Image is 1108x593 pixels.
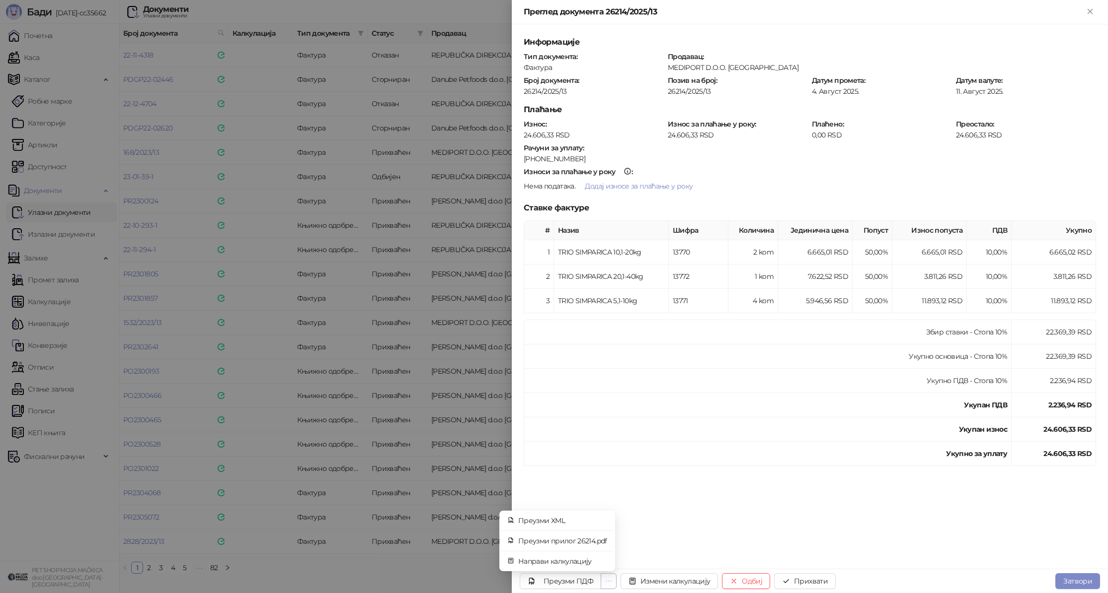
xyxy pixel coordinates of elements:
[728,221,778,240] th: Количина
[774,573,836,589] button: Прихвати
[1012,344,1096,369] td: 22.369,39 RSD
[523,63,665,72] div: Фактура
[668,76,717,85] strong: Позив на број :
[812,120,844,129] strong: Плаћено :
[669,264,728,289] td: 13772
[524,154,1096,163] div: [PHONE_NUMBER]
[524,167,633,176] strong: :
[523,87,665,96] div: 26214/2025/13
[892,221,967,240] th: Износ попуста
[728,289,778,313] td: 4 kom
[518,535,607,546] span: Преузми прилог 26214.pdf
[669,289,728,313] td: 13771
[892,264,967,289] td: 3.811,26 RSD
[524,320,1012,344] td: Збир ставки - Стопа 10%
[892,289,967,313] td: 11.893,12 RSD
[959,425,1007,434] strong: Укупан износ
[554,221,669,240] th: Назив
[722,573,770,589] button: Одбиј
[956,120,994,129] strong: Преостало :
[811,131,953,139] div: 0,00 RSD
[523,131,665,139] div: 24.606,33 RSD
[1055,573,1100,589] button: Затвори
[524,264,554,289] td: 2
[558,271,664,282] div: TRIO SIMPARICA 20,1-40kg
[1043,425,1092,434] strong: 24.606,33 RSD
[778,289,853,313] td: 5.946,56 RSD
[853,289,892,313] td: 50,00%
[853,221,892,240] th: Попуст
[1043,449,1092,458] strong: 24.606,33 RSD
[524,369,1012,393] td: Укупно ПДВ - Стопа 10%
[523,178,1097,194] div: .
[669,240,728,264] td: 13770
[605,578,612,585] span: ellipsis
[778,221,853,240] th: Јединична цена
[524,120,547,129] strong: Износ :
[811,87,953,96] div: 4. Август 2025.
[728,240,778,264] td: 2 kom
[544,577,593,586] div: Преузми ПДФ
[1012,369,1096,393] td: 2.236,94 RSD
[853,264,892,289] td: 50,00%
[667,63,1096,72] div: MEDIPORT D.O.O. [GEOGRAPHIC_DATA]
[1012,320,1096,344] td: 22.369,39 RSD
[668,120,756,129] strong: Износ за плаћање у року :
[524,182,574,191] span: Нема података
[778,264,853,289] td: 7.622,52 RSD
[964,400,1007,409] strong: Укупан ПДВ
[1012,221,1096,240] th: Укупно
[520,573,601,589] a: Преузми ПДФ
[728,264,778,289] td: 1 kom
[892,240,967,264] td: 6.665,01 RSD
[524,104,1096,116] h5: Плаћање
[524,202,1096,214] h5: Ставке фактуре
[621,573,718,589] button: Измени калкулацију
[524,168,616,175] div: Износи за плаћање у року
[986,296,1007,305] span: 10,00 %
[1012,240,1096,264] td: 6.665,02 RSD
[524,143,584,152] strong: Рачуни за уплату :
[1012,264,1096,289] td: 3.811,26 RSD
[524,6,1084,18] div: Преглед документа 26214/2025/13
[518,515,607,526] span: Преузми XML
[1048,400,1092,409] strong: 2.236,94 RSD
[669,221,728,240] th: Шифра
[668,52,704,61] strong: Продавац :
[524,240,554,264] td: 1
[667,87,807,96] div: 26214/2025/13
[778,240,853,264] td: 6.665,01 RSD
[967,221,1012,240] th: ПДВ
[946,449,1007,458] strong: Укупно за уплату
[667,131,809,139] div: 24.606,33 RSD
[518,556,607,567] span: Направи калкулацију
[853,240,892,264] td: 50,00%
[524,36,1096,48] h5: Информације
[558,295,664,306] div: TRIO SIMPARICA 5,1-10kg
[956,76,1003,85] strong: Датум валуте :
[955,131,1097,139] div: 24.606,33 RSD
[524,76,579,85] strong: Број документа :
[524,289,554,313] td: 3
[955,87,1097,96] div: 11. Август 2025.
[558,247,664,258] div: TRIO SIMPARICA 10,1-20kg
[577,178,701,194] button: Додај износе за плаћање у року
[524,221,554,240] th: #
[524,52,577,61] strong: Тип документа :
[1084,6,1096,18] button: Close
[986,272,1007,281] span: 10,00 %
[812,76,865,85] strong: Датум промета :
[1012,289,1096,313] td: 11.893,12 RSD
[986,248,1007,257] span: 10,00 %
[524,344,1012,369] td: Укупно основица - Стопа 10%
